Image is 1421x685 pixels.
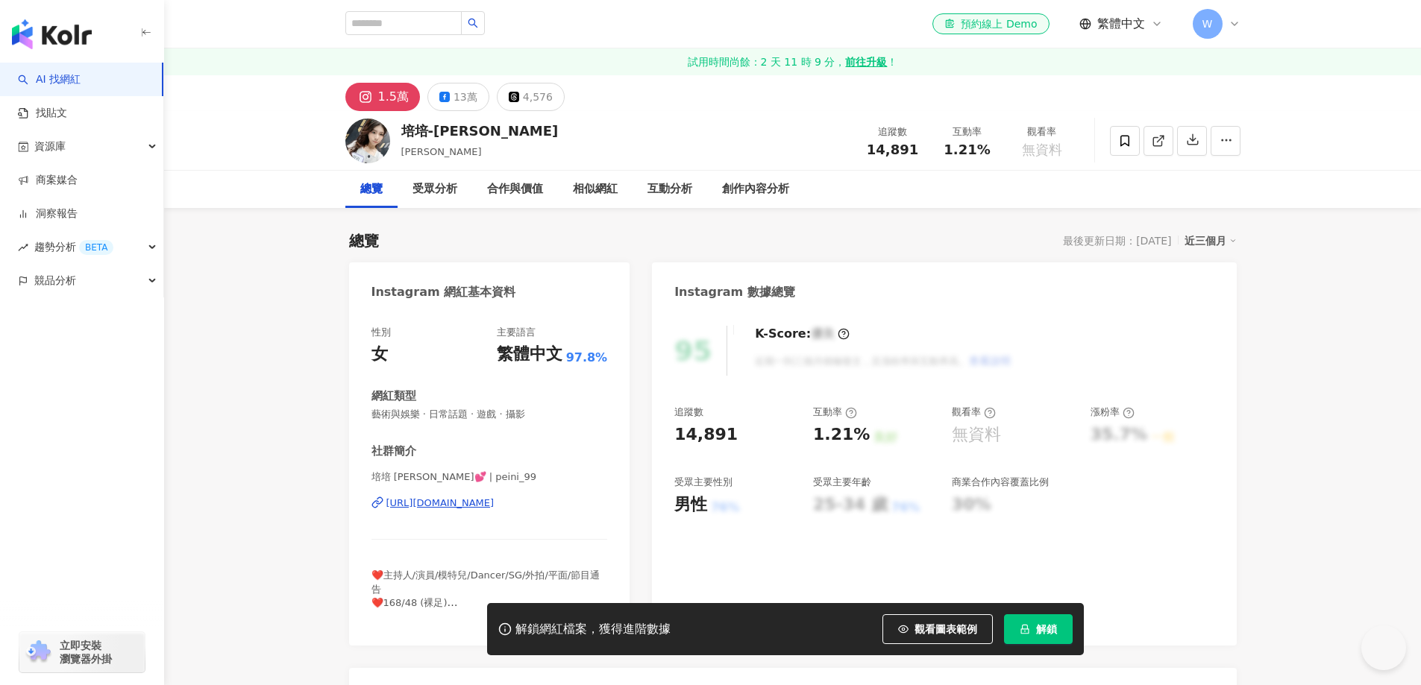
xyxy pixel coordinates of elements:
div: 培培-[PERSON_NAME] [401,121,559,140]
div: 繁體中文 [497,343,562,366]
a: 洞察報告 [18,206,78,221]
div: 受眾主要年齡 [813,476,871,489]
a: chrome extension立即安裝 瀏覽器外掛 [19,632,145,672]
div: 漲粉率 [1091,405,1135,419]
button: 13萬 [427,83,489,111]
div: Instagram 數據總覽 [674,284,795,300]
div: 預約線上 Demo [944,16,1037,31]
div: K-Score : [755,326,850,342]
button: 1.5萬 [345,83,420,111]
div: 1.21% [813,423,870,446]
div: 最後更新日期：[DATE] [1063,235,1171,247]
span: 競品分析 [34,264,76,297]
span: 97.8% [566,350,608,366]
div: 受眾分析 [413,180,457,198]
div: BETA [79,240,113,255]
div: 總覽 [360,180,383,198]
div: 互動分析 [647,180,692,198]
div: 男性 [674,493,707,517]
span: lock [1020,624,1030,634]
img: chrome extension [24,640,53,664]
a: 預約線上 Demo [932,13,1049,34]
div: 社群簡介 [371,443,416,459]
strong: 前往升級 [845,54,887,69]
span: 1.21% [944,142,990,157]
div: 商業合作內容覆蓋比例 [952,476,1049,489]
span: 培培 [PERSON_NAME]💕 | peini_99 [371,470,608,484]
div: 網紅類型 [371,388,416,404]
span: search [468,18,478,28]
span: W [1202,16,1213,32]
div: 追蹤數 [674,405,703,419]
span: 繁體中文 [1097,16,1145,32]
a: searchAI 找網紅 [18,72,81,87]
span: 資源庫 [34,130,66,163]
div: 4,576 [523,86,553,107]
a: [URL][DOMAIN_NAME] [371,496,608,510]
button: 觀看圖表範例 [882,614,993,644]
div: 總覽 [349,230,379,251]
span: rise [18,242,28,253]
a: 商案媒合 [18,173,78,188]
div: 追蹤數 [865,124,921,139]
span: 立即安裝 瀏覽器外掛 [60,639,112,666]
span: [PERSON_NAME] [401,146,482,157]
span: 無資料 [1022,142,1062,157]
span: 藝術與娛樂 · 日常話題 · 遊戲 · 攝影 [371,408,608,421]
div: 互動率 [939,124,996,139]
div: 受眾主要性別 [674,476,733,489]
div: 創作內容分析 [722,180,789,198]
div: 主要語言 [497,326,536,339]
img: KOL Avatar [345,119,390,163]
a: 試用時間尚餘：2 天 11 時 9 分，前往升級！ [164,48,1421,75]
a: 找貼文 [18,106,67,121]
span: 觀看圖表範例 [915,623,977,635]
div: 相似網紅 [573,180,618,198]
div: 性別 [371,326,391,339]
span: 14,891 [867,142,918,157]
div: 女 [371,343,388,366]
button: 4,576 [497,83,565,111]
div: 觀看率 [952,405,996,419]
div: 無資料 [952,423,1001,446]
div: 合作與價值 [487,180,543,198]
div: 解鎖網紅檔案，獲得進階數據 [515,622,671,637]
div: 近三個月 [1185,231,1237,250]
div: [URL][DOMAIN_NAME] [386,496,495,510]
div: Instagram 網紅基本資料 [371,284,516,300]
img: logo [12,19,92,49]
span: 趨勢分析 [34,230,113,264]
div: 觀看率 [1014,124,1070,139]
div: 1.5萬 [378,86,409,107]
span: 解鎖 [1036,623,1057,635]
div: 互動率 [813,405,857,419]
button: 解鎖 [1004,614,1073,644]
div: 13萬 [454,86,477,107]
div: 14,891 [674,423,738,446]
